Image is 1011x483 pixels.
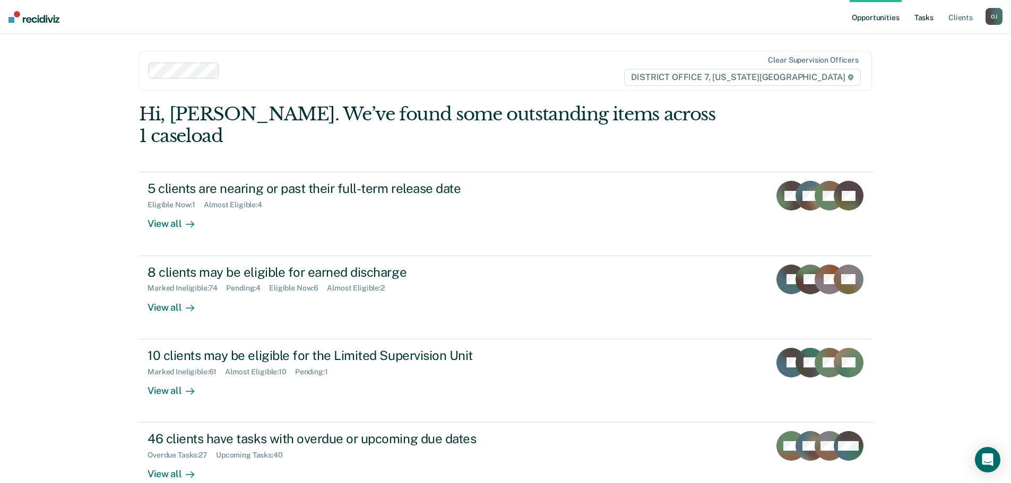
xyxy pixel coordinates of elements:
[148,200,204,209] div: Eligible Now : 1
[8,11,59,23] img: Recidiviz
[148,460,207,480] div: View all
[139,339,872,423] a: 10 clients may be eligible for the Limited Supervision UnitMarked Ineligible:61Almost Eligible:10...
[148,265,520,280] div: 8 clients may be eligible for earned discharge
[204,200,271,209] div: Almost Eligible : 4
[148,348,520,363] div: 10 clients may be eligible for the Limited Supervision Unit
[148,367,225,376] div: Marked Ineligible : 61
[986,8,1003,25] button: OJ
[327,284,393,293] div: Almost Eligible : 2
[148,451,216,460] div: Overdue Tasks : 27
[975,447,1000,472] div: Open Intercom Messenger
[148,209,207,230] div: View all
[148,284,226,293] div: Marked Ineligible : 74
[139,103,725,147] div: Hi, [PERSON_NAME]. We’ve found some outstanding items across 1 caseload
[295,367,336,376] div: Pending : 1
[226,284,269,293] div: Pending : 4
[148,181,520,196] div: 5 clients are nearing or past their full-term release date
[139,256,872,339] a: 8 clients may be eligible for earned dischargeMarked Ineligible:74Pending:4Eligible Now:6Almost E...
[986,8,1003,25] div: O J
[768,56,858,65] div: Clear supervision officers
[148,376,207,397] div: View all
[139,172,872,256] a: 5 clients are nearing or past their full-term release dateEligible Now:1Almost Eligible:4View all
[216,451,291,460] div: Upcoming Tasks : 40
[269,284,327,293] div: Eligible Now : 6
[624,69,860,86] span: DISTRICT OFFICE 7, [US_STATE][GEOGRAPHIC_DATA]
[148,293,207,313] div: View all
[225,367,295,376] div: Almost Eligible : 10
[148,431,520,446] div: 46 clients have tasks with overdue or upcoming due dates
